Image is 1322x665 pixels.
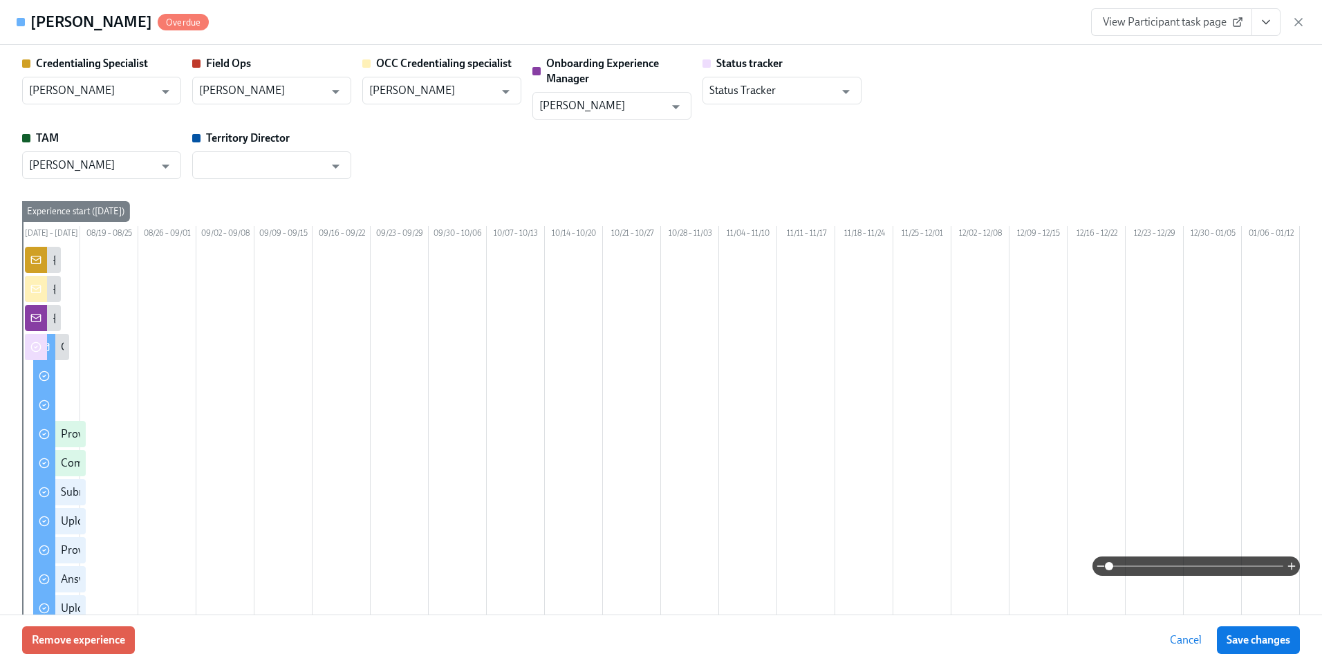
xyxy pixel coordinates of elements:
h4: [PERSON_NAME] [30,12,152,32]
button: Save changes [1217,626,1300,654]
div: 11/11 – 11/17 [777,226,835,244]
div: 12/09 – 12/15 [1009,226,1068,244]
button: Remove experience [22,626,135,654]
div: 12/16 – 12/22 [1068,226,1126,244]
button: Cancel [1160,626,1211,654]
span: View Participant task page [1103,15,1240,29]
div: 12/23 – 12/29 [1126,226,1184,244]
button: Open [665,96,687,118]
strong: TAM [36,131,59,144]
span: Remove experience [32,633,125,647]
div: 10/21 – 10/27 [603,226,661,244]
div: 10/14 – 10/20 [545,226,603,244]
button: Open [155,156,176,177]
div: 09/02 – 09/08 [196,226,254,244]
span: Save changes [1227,633,1290,647]
div: Upload a PDF of your dental school diploma [61,514,268,529]
div: Experience start ([DATE]) [21,201,130,222]
div: {{ participant.fullName }} has been enrolled in the state credentialing process [53,281,413,297]
div: 09/09 – 09/15 [254,226,313,244]
strong: Territory Director [206,131,290,144]
div: 11/04 – 11/10 [719,226,777,244]
div: 09/16 – 09/22 [313,226,371,244]
div: 11/25 – 12/01 [893,226,951,244]
div: 11/18 – 11/24 [835,226,893,244]
div: Upload your dental licensure [61,601,196,616]
div: [DATE] – [DATE] [22,226,80,244]
div: Submit your resume for credentialing [61,485,236,500]
a: View Participant task page [1091,8,1252,36]
strong: OCC Credentialing specialist [376,57,512,70]
button: View task page [1251,8,1281,36]
div: Complete the malpractice insurance information and application form [61,456,389,471]
div: 10/28 – 11/03 [661,226,719,244]
div: 08/26 – 09/01 [138,226,196,244]
div: 12/02 – 12/08 [951,226,1009,244]
strong: Credentialing Specialist [36,57,148,70]
button: Open [155,81,176,102]
div: {{ participant.fullName }} has been enrolled in the Dado Pre-boarding [53,310,379,326]
div: 01/06 – 01/12 [1242,226,1300,244]
div: {{ participant.fullName }} has been enrolled in the Dado Pre-boarding [53,252,379,268]
button: Open [835,81,857,102]
div: 09/30 – 10/06 [429,226,487,244]
button: Open [325,156,346,177]
div: 12/30 – 01/05 [1184,226,1242,244]
span: Cancel [1170,633,1202,647]
div: Getting started at [GEOGRAPHIC_DATA] [61,339,252,355]
div: 08/19 – 08/25 [80,226,138,244]
strong: Status tracker [716,57,783,70]
div: Provide key information for the credentialing process [61,427,310,442]
div: Provide a copy of your residency completion certificate [61,543,316,558]
button: Open [495,81,516,102]
div: 10/07 – 10/13 [487,226,545,244]
strong: Field Ops [206,57,251,70]
button: Open [325,81,346,102]
div: Answer the credentialing disclosure questions [61,572,277,587]
div: 09/23 – 09/29 [371,226,429,244]
strong: Onboarding Experience Manager [546,57,659,85]
span: Overdue [158,17,209,28]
